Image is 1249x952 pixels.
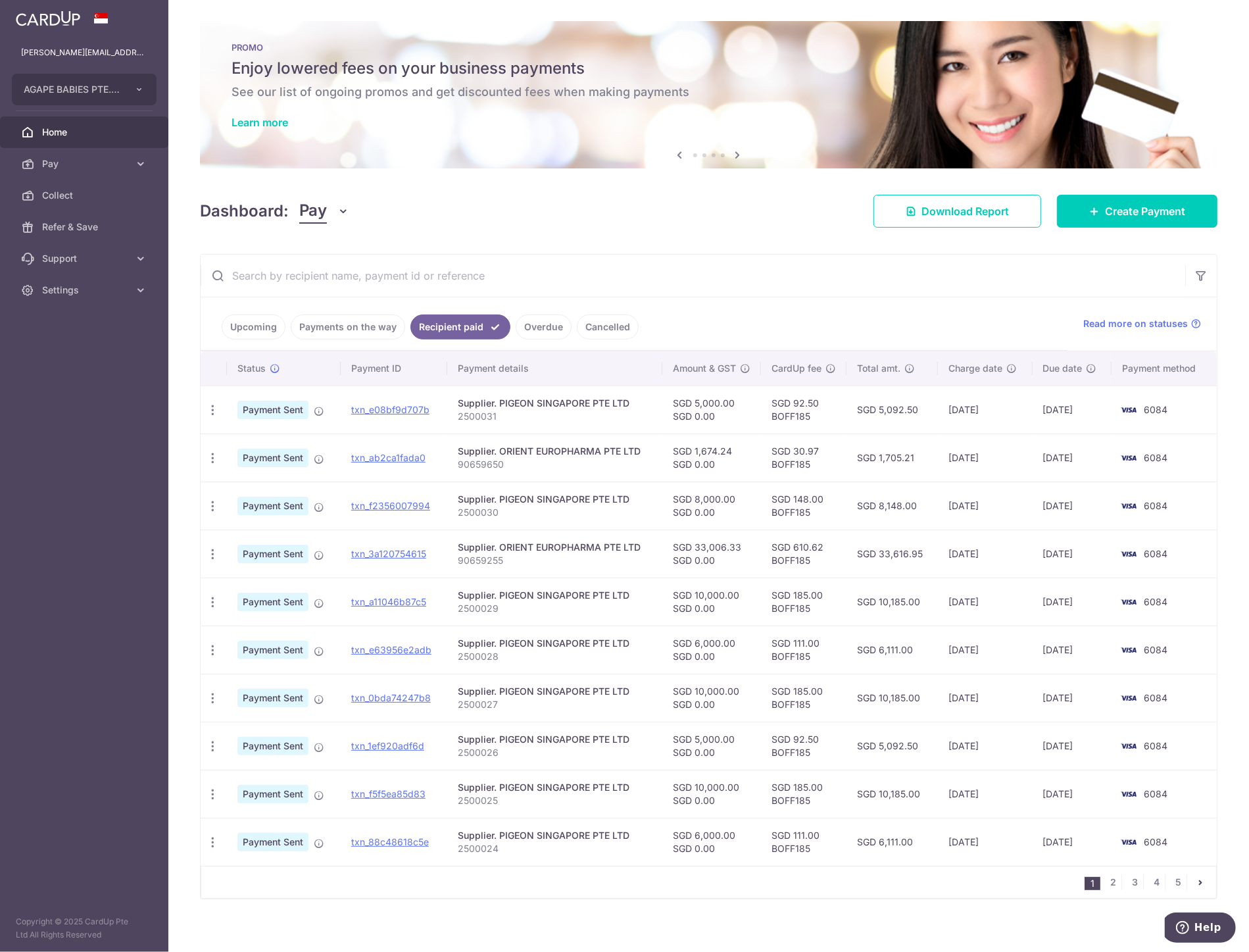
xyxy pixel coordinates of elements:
span: Pay [42,157,129,170]
a: txn_0bda74247b8 [351,692,431,703]
a: txn_e08bf9d707b [351,404,429,415]
span: Home [42,126,129,139]
span: Due date [1043,362,1083,375]
td: [DATE] [938,770,1032,818]
span: Charge date [948,362,1002,375]
p: 2500026 [458,746,652,759]
input: Search by recipient name, payment id or reference [201,255,1185,297]
td: SGD 5,092.50 [846,722,938,770]
span: Download Report [921,203,1009,219]
span: Payment Sent [237,833,308,851]
td: [DATE] [1033,578,1112,626]
td: SGD 111.00 BOFF185 [761,818,846,866]
p: PROMO [232,42,1186,53]
td: [DATE] [938,578,1032,626]
th: Payment method [1112,351,1217,386]
div: Supplier. PIGEON SINGAPORE PTE LTD [458,829,652,842]
button: Pay [299,199,350,224]
img: Bank Card [1115,450,1142,466]
a: Read more on statuses [1083,317,1201,330]
td: SGD 10,000.00 SGD 0.00 [662,770,761,818]
p: 2500028 [458,650,652,663]
h4: Dashboard: [200,199,289,223]
td: SGD 148.00 BOFF185 [761,482,846,530]
span: Support [42,252,129,265]
p: 2500025 [458,794,652,807]
td: SGD 10,000.00 SGD 0.00 [662,578,761,626]
td: SGD 30.97 BOFF185 [761,434,846,482]
span: Pay [299,199,327,224]
img: Bank Card [1115,690,1142,706]
span: Status [237,362,266,375]
a: Upcoming [222,314,285,339]
span: Payment Sent [237,785,308,803]
p: 90659255 [458,554,652,567]
span: Create Payment [1105,203,1185,219]
span: Refer & Save [42,220,129,234]
a: txn_f5f5ea85d83 [351,788,426,799]
span: Total amt. [857,362,900,375]
div: Supplier. ORIENT EUROPHARMA PTE LTD [458,445,652,458]
p: 2500031 [458,410,652,423]
div: Supplier. PIGEON SINGAPORE PTE LTD [458,589,652,602]
li: 1 [1085,877,1100,890]
a: 4 [1149,874,1165,890]
div: Supplier. PIGEON SINGAPORE PTE LTD [458,493,652,506]
img: Bank Card [1115,642,1142,658]
img: Bank Card [1115,738,1142,754]
span: Read more on statuses [1083,317,1188,330]
td: SGD 610.62 BOFF185 [761,530,846,578]
a: Cancelled [577,314,639,339]
p: 2500024 [458,842,652,855]
td: SGD 33,006.33 SGD 0.00 [662,530,761,578]
td: [DATE] [1033,818,1112,866]
p: 90659650 [458,458,652,471]
img: Bank Card [1115,402,1142,418]
a: txn_ab2ca1fada0 [351,452,426,463]
div: Supplier. PIGEON SINGAPORE PTE LTD [458,637,652,650]
span: 6084 [1144,404,1168,415]
td: SGD 8,148.00 [846,482,938,530]
td: [DATE] [1033,482,1112,530]
td: [DATE] [938,722,1032,770]
span: Payment Sent [237,641,308,659]
span: 6084 [1144,692,1168,703]
td: [DATE] [1033,722,1112,770]
span: 6084 [1144,548,1168,559]
a: 3 [1127,874,1143,890]
td: [DATE] [1033,626,1112,674]
th: Payment details [447,351,662,386]
th: Payment ID [341,351,447,386]
td: SGD 10,185.00 [846,674,938,722]
td: SGD 10,000.00 SGD 0.00 [662,674,761,722]
p: 2500029 [458,602,652,615]
td: SGD 8,000.00 SGD 0.00 [662,482,761,530]
td: [DATE] [1033,386,1112,434]
a: txn_88c48618c5e [351,836,429,847]
td: SGD 33,616.95 [846,530,938,578]
span: Payment Sent [237,545,308,563]
span: Amount & GST [673,362,736,375]
td: SGD 10,185.00 [846,578,938,626]
a: txn_3a120754615 [351,548,426,559]
img: Bank Card [1115,834,1142,850]
img: Bank Card [1115,786,1142,802]
span: 6084 [1144,644,1168,655]
h5: Enjoy lowered fees on your business payments [232,58,1186,79]
p: 2500030 [458,506,652,519]
td: SGD 1,674.24 SGD 0.00 [662,434,761,482]
td: SGD 5,092.50 [846,386,938,434]
td: [DATE] [938,530,1032,578]
div: Supplier. PIGEON SINGAPORE PTE LTD [458,781,652,794]
td: SGD 6,000.00 SGD 0.00 [662,626,761,674]
span: 6084 [1144,836,1168,847]
td: [DATE] [1033,434,1112,482]
div: Supplier. PIGEON SINGAPORE PTE LTD [458,397,652,410]
a: Payments on the way [291,314,405,339]
td: SGD 111.00 BOFF185 [761,626,846,674]
span: AGAPE BABIES PTE. LTD. [24,83,121,96]
img: Bank Card [1115,498,1142,514]
div: Supplier. PIGEON SINGAPORE PTE LTD [458,733,652,746]
span: Payment Sent [237,593,308,611]
a: 5 [1171,874,1187,890]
